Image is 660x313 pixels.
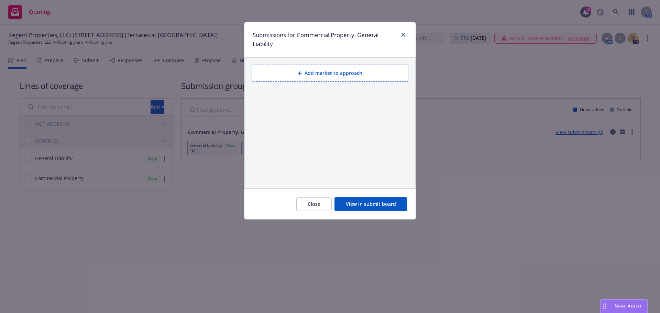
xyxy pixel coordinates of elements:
a: close [399,31,407,39]
h1: Submissions for Commercial Property, General Liability [253,31,396,49]
button: Add market to approach [252,65,408,82]
span: Nova Assist [615,303,642,309]
button: Nova Assist [600,299,648,313]
button: Close [296,197,332,211]
button: View in submit board [334,197,407,211]
div: Drag to move [601,300,609,313]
